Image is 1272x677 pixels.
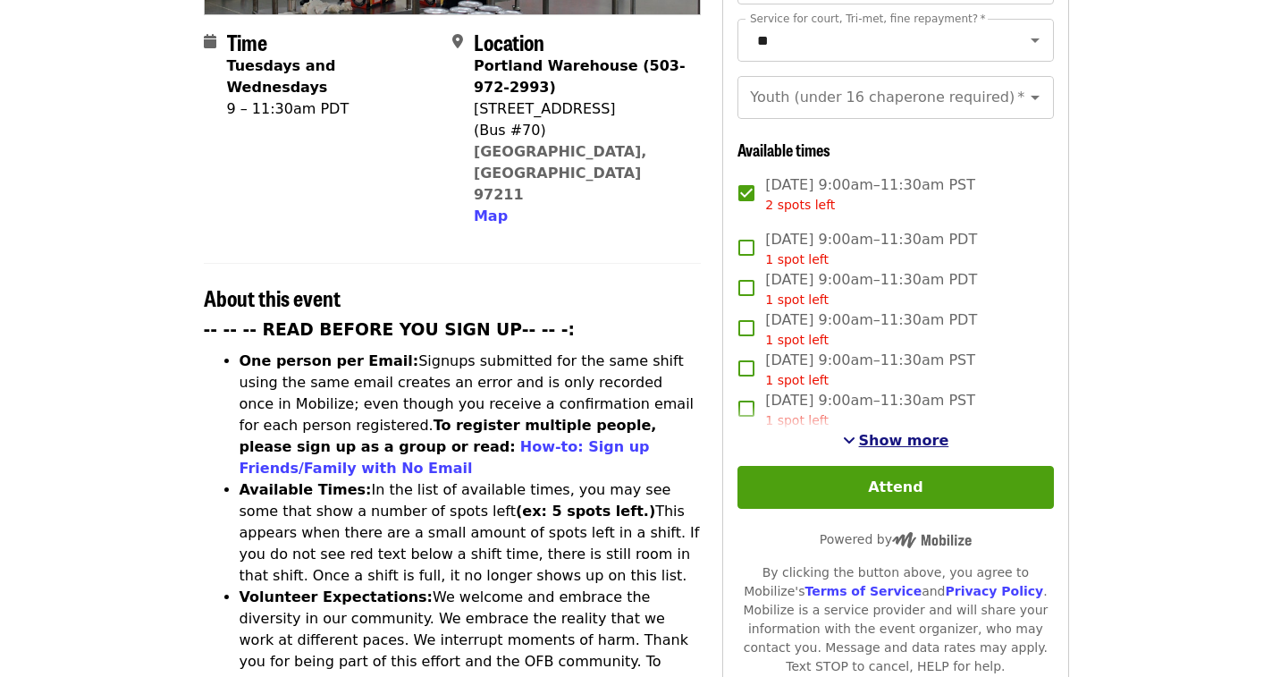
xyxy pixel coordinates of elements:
[820,532,972,546] span: Powered by
[474,120,687,141] div: (Bus #70)
[474,207,508,224] span: Map
[204,33,216,50] i: calendar icon
[474,26,544,57] span: Location
[1023,28,1048,53] button: Open
[227,26,267,57] span: Time
[240,417,657,455] strong: To register multiple people, please sign up as a group or read:
[737,563,1053,676] div: By clicking the button above, you agree to Mobilize's and . Mobilize is a service provider and wi...
[765,373,829,387] span: 1 spot left
[765,333,829,347] span: 1 spot left
[737,466,1053,509] button: Attend
[765,229,977,269] span: [DATE] 9:00am–11:30am PDT
[516,503,655,520] strong: (ex: 5 spots left.)
[204,320,576,339] strong: -- -- -- READ BEFORE YOU SIGN UP-- -- -:
[452,33,463,50] i: map-marker-alt icon
[843,430,949,452] button: See more timeslots
[765,413,829,427] span: 1 spot left
[240,481,372,498] strong: Available Times:
[765,390,975,430] span: [DATE] 9:00am–11:30am PST
[945,584,1043,598] a: Privacy Policy
[859,432,949,449] span: Show more
[1023,85,1048,110] button: Open
[240,351,702,479] li: Signups submitted for the same shift using the same email creates an error and is only recorded o...
[474,143,647,203] a: [GEOGRAPHIC_DATA], [GEOGRAPHIC_DATA] 97211
[750,13,986,24] label: Service for court, Tri-met, fine repayment?
[227,98,438,120] div: 9 – 11:30am PDT
[765,309,977,350] span: [DATE] 9:00am–11:30am PDT
[474,98,687,120] div: [STREET_ADDRESS]
[474,206,508,227] button: Map
[204,282,341,313] span: About this event
[240,479,702,587] li: In the list of available times, you may see some that show a number of spots left This appears wh...
[765,198,835,212] span: 2 spots left
[765,350,975,390] span: [DATE] 9:00am–11:30am PST
[765,292,829,307] span: 1 spot left
[240,352,419,369] strong: One person per Email:
[765,174,975,215] span: [DATE] 9:00am–11:30am PST
[804,584,922,598] a: Terms of Service
[474,57,686,96] strong: Portland Warehouse (503-972-2993)
[240,588,434,605] strong: Volunteer Expectations:
[765,269,977,309] span: [DATE] 9:00am–11:30am PDT
[227,57,336,96] strong: Tuesdays and Wednesdays
[240,438,650,477] a: How-to: Sign up Friends/Family with No Email
[892,532,972,548] img: Powered by Mobilize
[765,252,829,267] span: 1 spot left
[737,138,830,161] span: Available times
